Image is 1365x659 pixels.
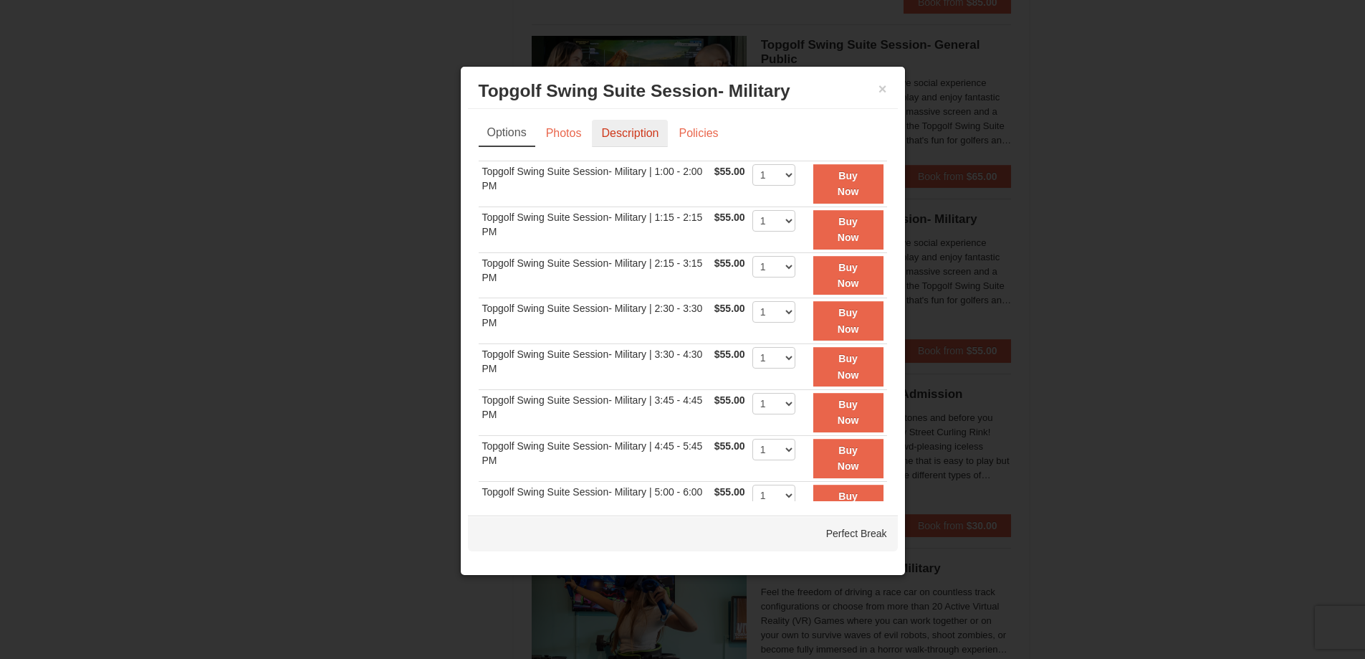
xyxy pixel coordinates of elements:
[838,262,859,289] strong: Buy Now
[838,307,859,334] strong: Buy Now
[479,161,711,207] td: Topgolf Swing Suite Session- Military | 1:00 - 2:00 PM
[479,252,711,298] td: Topgolf Swing Suite Session- Military | 2:15 - 3:15 PM
[714,486,745,498] span: $55.00
[714,166,745,177] span: $55.00
[714,440,745,452] span: $55.00
[838,170,859,197] strong: Buy Now
[838,399,859,426] strong: Buy Now
[813,347,883,387] button: Buy Now
[479,207,711,252] td: Topgolf Swing Suite Session- Military | 1:15 - 2:15 PM
[838,490,859,518] strong: Buy Now
[813,164,883,204] button: Buy Now
[813,485,883,524] button: Buy Now
[838,353,859,380] strong: Buy Now
[592,120,668,147] a: Description
[714,394,745,406] span: $55.00
[479,435,711,481] td: Topgolf Swing Suite Session- Military | 4:45 - 5:45 PM
[813,301,883,341] button: Buy Now
[468,516,898,551] div: Perfect Break
[479,389,711,435] td: Topgolf Swing Suite Session- Military | 3:45 - 4:45 PM
[838,216,859,243] strong: Buy Now
[479,481,711,527] td: Topgolf Swing Suite Session- Military | 5:00 - 6:00 PM
[878,82,887,96] button: ×
[813,439,883,478] button: Buy Now
[714,212,745,223] span: $55.00
[479,344,711,390] td: Topgolf Swing Suite Session- Military | 3:30 - 4:30 PM
[669,120,727,147] a: Policies
[813,393,883,432] button: Buy Now
[714,349,745,360] span: $55.00
[537,120,591,147] a: Photos
[714,303,745,314] span: $55.00
[479,298,711,344] td: Topgolf Swing Suite Session- Military | 2:30 - 3:30 PM
[813,256,883,295] button: Buy Now
[813,210,883,250] button: Buy Now
[838,445,859,472] strong: Buy Now
[479,80,887,102] h3: Topgolf Swing Suite Session- Military
[479,120,535,147] a: Options
[714,257,745,269] span: $55.00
